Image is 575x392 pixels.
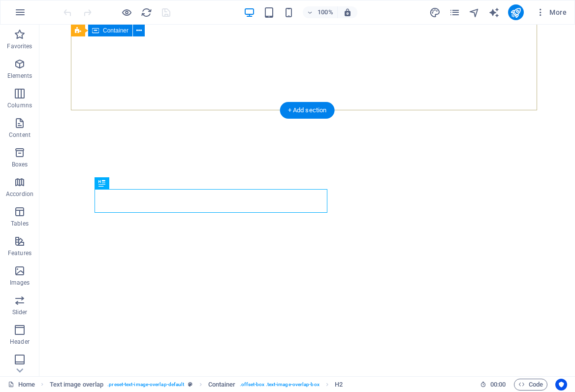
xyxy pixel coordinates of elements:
[208,379,236,391] span: Click to select. Double-click to edit
[7,42,32,50] p: Favorites
[429,6,441,18] button: design
[555,379,567,391] button: Usercentrics
[518,379,543,391] span: Code
[50,379,104,391] span: Click to select. Double-click to edit
[103,28,128,33] span: Container
[469,7,480,18] i: Navigator
[11,220,29,228] p: Tables
[7,72,32,80] p: Elements
[6,190,33,198] p: Accordion
[497,381,499,388] span: :
[343,8,352,17] i: On resize automatically adjust zoom level to fit chosen device.
[12,161,28,168] p: Boxes
[510,7,521,18] i: Publish
[9,131,31,139] p: Content
[508,4,524,20] button: publish
[449,7,460,18] i: Pages (Ctrl+Alt+S)
[8,379,35,391] a: Click to cancel selection. Double-click to open Pages
[469,6,480,18] button: navigator
[12,308,28,316] p: Slider
[140,6,152,18] button: reload
[536,7,567,17] span: More
[8,249,32,257] p: Features
[50,379,343,391] nav: breadcrumb
[10,338,30,346] p: Header
[7,101,32,109] p: Columns
[488,7,500,18] i: AI Writer
[335,379,343,391] span: Click to select. Double-click to edit
[514,379,547,391] button: Code
[480,379,506,391] h6: Session time
[141,7,152,18] i: Reload page
[449,6,461,18] button: pages
[107,379,184,391] span: . preset-text-image-overlap-default
[188,382,192,387] i: This element is a customizable preset
[318,6,333,18] h6: 100%
[429,7,441,18] i: Design (Ctrl+Alt+Y)
[240,379,319,391] span: . offset-box .text-image-overlap-box
[488,6,500,18] button: text_generator
[10,279,30,287] p: Images
[532,4,571,20] button: More
[280,102,335,119] div: + Add section
[121,6,132,18] button: Click here to leave preview mode and continue editing
[490,379,506,391] span: 00 00
[303,6,338,18] button: 100%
